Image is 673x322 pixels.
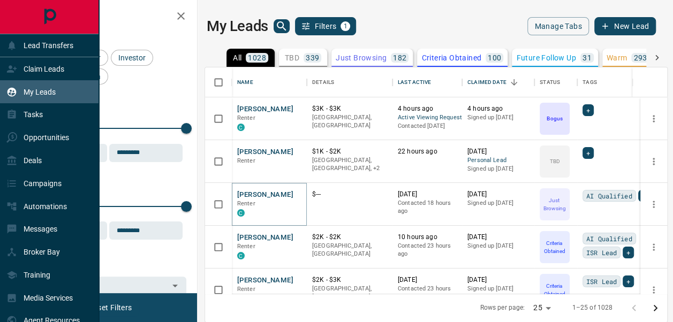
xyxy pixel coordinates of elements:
[398,113,457,122] span: Active Viewing Request
[646,282,662,298] button: more
[583,54,592,62] p: 31
[398,67,431,97] div: Last Active
[467,104,529,113] p: 4 hours ago
[529,300,555,316] div: 25
[398,122,457,131] p: Contacted [DATE]
[547,114,562,122] p: Bogus
[237,233,293,243] button: [PERSON_NAME]
[237,157,255,164] span: Renter
[467,156,529,165] span: Personal Lead
[462,67,534,97] div: Claimed Date
[583,147,594,159] div: +
[398,242,457,258] p: Contacted 23 hours ago
[237,190,293,200] button: [PERSON_NAME]
[115,53,149,62] span: Investor
[237,209,245,217] div: condos.ca
[237,114,255,121] span: Renter
[607,54,627,62] p: Warm
[81,298,139,317] button: Reset Filters
[467,113,529,122] p: Signed up [DATE]
[626,247,630,258] span: +
[398,190,457,199] p: [DATE]
[312,233,387,242] p: $2K - $2K
[488,54,501,62] p: 100
[398,233,457,242] p: 10 hours ago
[248,54,266,62] p: 1028
[467,67,506,97] div: Claimed Date
[393,54,406,62] p: 182
[237,286,255,293] span: Renter
[646,196,662,212] button: more
[237,124,245,131] div: condos.ca
[207,18,268,35] h1: My Leads
[398,275,457,285] p: [DATE]
[312,275,387,285] p: $2K - $3K
[398,285,457,301] p: Contacted 23 hours ago
[646,111,662,127] button: more
[583,67,597,97] div: Tags
[312,285,387,301] p: [GEOGRAPHIC_DATA], [GEOGRAPHIC_DATA]
[306,54,319,62] p: 339
[398,147,457,156] p: 22 hours ago
[645,297,666,319] button: Go to next page
[623,247,634,258] div: +
[467,285,529,293] p: Signed up [DATE]
[111,50,153,66] div: Investor
[312,67,334,97] div: Details
[646,154,662,170] button: more
[467,199,529,208] p: Signed up [DATE]
[583,104,594,116] div: +
[626,276,630,287] span: +
[534,67,577,97] div: Status
[467,147,529,156] p: [DATE]
[586,276,617,287] span: ISR Lead
[237,200,255,207] span: Renter
[467,165,529,173] p: Signed up [DATE]
[168,278,183,293] button: Open
[237,104,293,114] button: [PERSON_NAME]
[541,239,569,255] p: Criteria Obtained
[646,239,662,255] button: more
[237,67,253,97] div: Name
[594,17,656,35] button: New Lead
[541,196,569,212] p: Just Browsing
[34,11,186,24] h2: Filters
[421,54,481,62] p: Criteria Obtained
[312,190,387,199] p: $---
[623,275,634,287] div: +
[312,156,387,173] p: Midtown, Toronto
[312,242,387,258] p: [GEOGRAPHIC_DATA], [GEOGRAPHIC_DATA]
[633,54,647,62] p: 293
[586,233,632,244] span: AI Qualified
[342,22,349,30] span: 1
[312,104,387,113] p: $3K - $3K
[312,147,387,156] p: $1K - $2K
[274,19,290,33] button: search button
[295,17,357,35] button: Filters1
[586,190,632,201] span: AI Qualified
[467,242,529,250] p: Signed up [DATE]
[237,275,293,286] button: [PERSON_NAME]
[586,105,590,116] span: +
[237,243,255,250] span: Renter
[392,67,462,97] div: Last Active
[527,17,588,35] button: Manage Tabs
[232,67,307,97] div: Name
[312,113,387,130] p: [GEOGRAPHIC_DATA], [GEOGRAPHIC_DATA]
[237,252,245,259] div: condos.ca
[480,303,525,312] p: Rows per page:
[638,190,649,202] div: +
[336,54,387,62] p: Just Browsing
[516,54,576,62] p: Future Follow Up
[549,157,559,165] p: TBD
[285,54,299,62] p: TBD
[233,54,241,62] p: All
[467,233,529,242] p: [DATE]
[398,104,457,113] p: 4 hours ago
[398,199,457,216] p: Contacted 18 hours ago
[540,67,560,97] div: Status
[237,147,293,157] button: [PERSON_NAME]
[586,148,590,158] span: +
[572,303,612,312] p: 1–25 of 1028
[307,67,392,97] div: Details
